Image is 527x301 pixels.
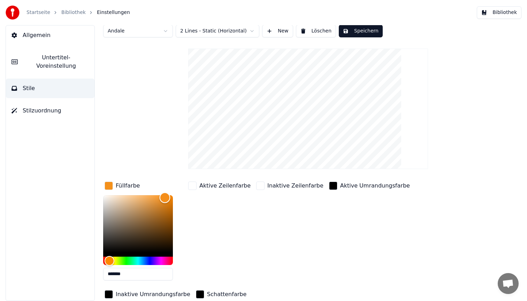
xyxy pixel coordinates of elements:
nav: breadcrumb [26,9,130,16]
div: Chat öffnen [498,273,519,294]
a: Startseite [26,9,50,16]
button: Füllfarbe [103,180,141,191]
div: Color [103,195,173,252]
div: Schattenfarbe [207,290,246,299]
button: New [262,25,293,37]
button: Aktive Umrandungsfarbe [328,180,411,191]
span: Stilzuordnung [23,107,61,115]
span: Einstellungen [97,9,130,16]
div: Füllfarbe [116,182,140,190]
button: Stile [6,79,94,98]
div: Inaktive Zeilenfarbe [267,182,323,190]
button: Inaktive Zeilenfarbe [255,180,325,191]
div: Aktive Umrandungsfarbe [340,182,410,190]
span: Allgemein [23,31,51,39]
button: Löschen [296,25,336,37]
img: youka [6,6,20,20]
a: Bibliothek [61,9,86,16]
div: Hue [103,257,173,265]
div: Inaktive Umrandungsfarbe [116,290,190,299]
button: Untertitel-Voreinstellung [6,48,94,76]
button: Schattenfarbe [194,289,248,300]
div: Aktive Zeilenfarbe [199,182,251,190]
button: Aktive Zeilenfarbe [187,180,252,191]
button: Allgemein [6,25,94,45]
button: Speichern [339,25,383,37]
button: Bibliothek [477,6,521,19]
span: Untertitel-Voreinstellung [23,53,89,70]
span: Stile [23,84,35,93]
button: Stilzuordnung [6,101,94,120]
button: Inaktive Umrandungsfarbe [103,289,192,300]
